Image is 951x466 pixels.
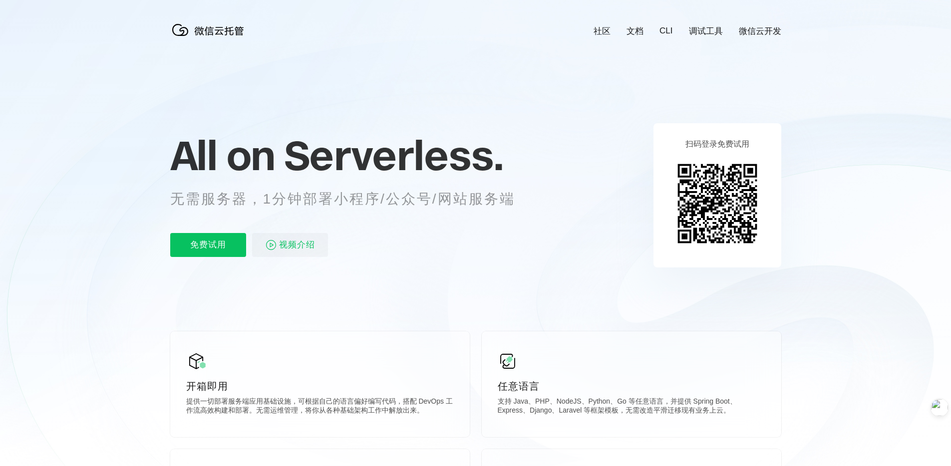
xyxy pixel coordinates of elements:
[498,397,765,417] p: 支持 Java、PHP、NodeJS、Python、Go 等任意语言，并提供 Spring Boot、Express、Django、Laravel 等框架模板，无需改造平滑迁移现有业务上云。
[659,26,672,36] a: CLI
[170,20,250,40] img: 微信云托管
[498,379,765,393] p: 任意语言
[265,239,277,251] img: video_play.svg
[186,379,454,393] p: 开箱即用
[739,25,781,37] a: 微信云开发
[284,130,503,180] span: Serverless.
[627,25,643,37] a: 文档
[170,189,534,209] p: 无需服务器，1分钟部署小程序/公众号/网站服务端
[170,33,250,41] a: 微信云托管
[689,25,723,37] a: 调试工具
[186,397,454,417] p: 提供一切部署服务端应用基础设施，可根据自己的语言偏好编写代码，搭配 DevOps 工作流高效构建和部署。无需运维管理，将你从各种基础架构工作中解放出来。
[594,25,611,37] a: 社区
[279,233,315,257] span: 视频介绍
[170,233,246,257] p: 免费试用
[170,130,275,180] span: All on
[685,139,749,150] p: 扫码登录免费试用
